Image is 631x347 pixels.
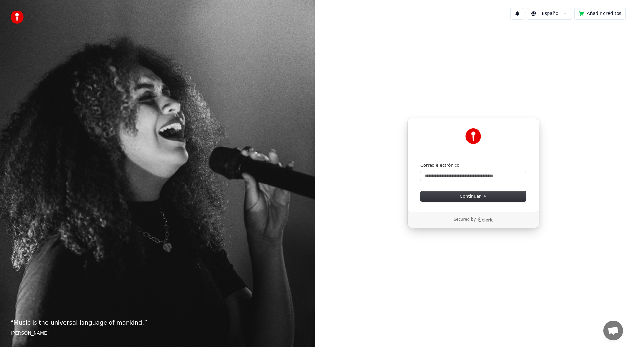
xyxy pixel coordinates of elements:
footer: [PERSON_NAME] [11,330,305,336]
p: “ Music is the universal language of mankind. ” [11,318,305,327]
img: Youka [465,128,481,144]
a: Clerk logo [477,217,493,222]
span: Continuar [460,193,487,199]
img: youka [11,11,24,24]
label: Correo electrónico [420,163,459,168]
button: Continuar [420,191,526,201]
div: Chat abierto [603,321,623,340]
button: Añadir créditos [574,8,626,20]
p: Secured by [454,217,476,222]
